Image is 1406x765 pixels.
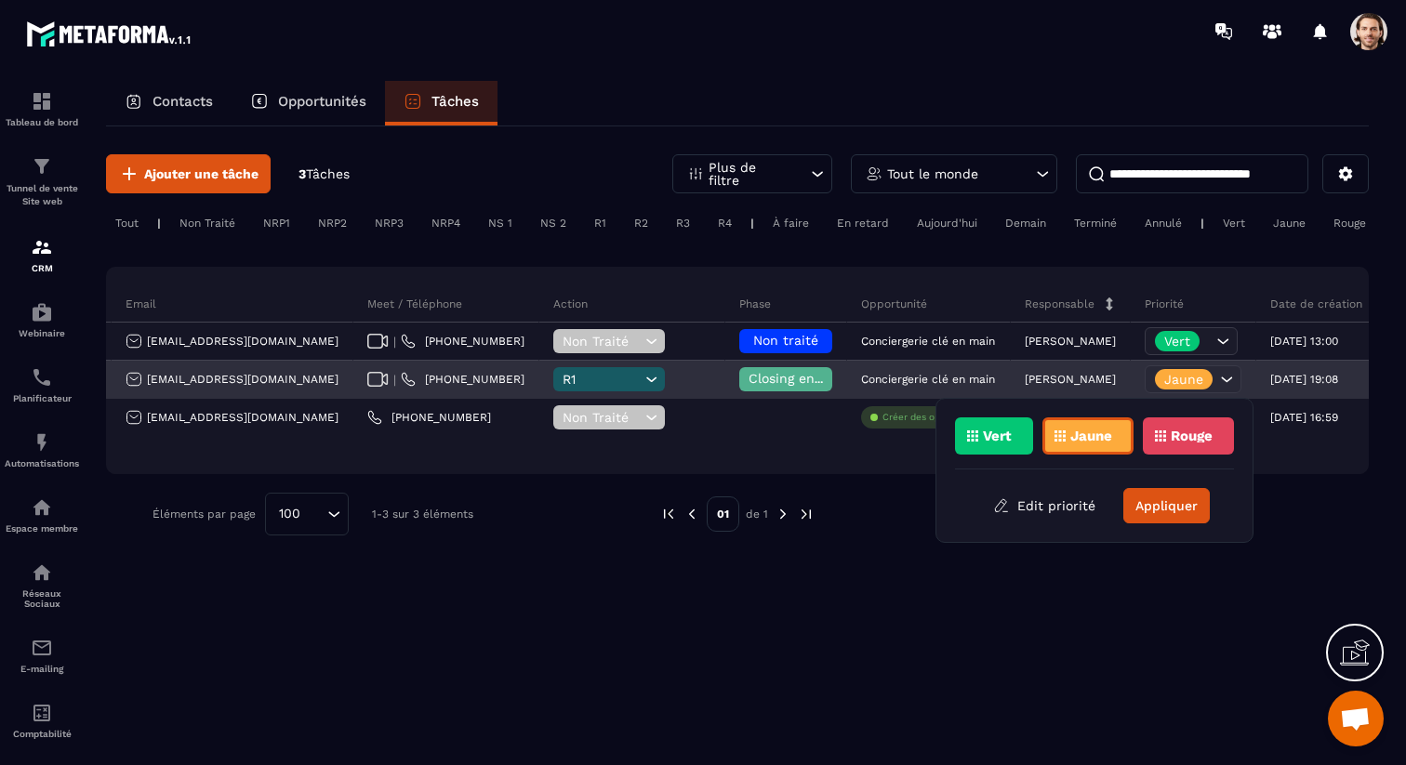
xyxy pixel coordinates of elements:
[31,637,53,659] img: email
[479,212,522,234] div: NS 1
[763,212,818,234] div: À faire
[798,506,815,522] img: next
[31,496,53,519] img: automations
[1324,212,1375,234] div: Rouge
[1214,212,1254,234] div: Vert
[106,154,271,193] button: Ajouter une tâche
[5,664,79,674] p: E-mailing
[5,182,79,208] p: Tunnel de vente Site web
[5,76,79,141] a: formationformationTableau de bord
[385,81,497,125] a: Tâches
[31,366,53,389] img: scheduler
[5,393,79,403] p: Planificateur
[979,489,1109,522] button: Edit priorité
[401,372,524,387] a: [PHONE_NUMBER]
[709,161,790,187] p: Plus de filtre
[563,334,641,349] span: Non Traité
[660,506,677,522] img: prev
[749,371,855,386] span: Closing en cours
[31,431,53,454] img: automations
[367,410,491,425] a: [PHONE_NUMBER]
[254,212,299,234] div: NRP1
[5,588,79,609] p: Réseaux Sociaux
[106,212,148,234] div: Tout
[31,301,53,323] img: automations
[1200,217,1204,230] p: |
[1025,297,1094,311] p: Responsable
[5,263,79,273] p: CRM
[365,212,413,234] div: NRP3
[983,429,1012,442] p: Vert
[372,508,473,521] p: 1-3 sur 3 éléments
[298,165,350,183] p: 3
[1025,335,1116,348] p: [PERSON_NAME]
[126,297,156,311] p: Email
[1270,335,1338,348] p: [DATE] 13:00
[307,504,323,524] input: Search for option
[5,141,79,222] a: formationformationTunnel de vente Site web
[1065,212,1126,234] div: Terminé
[5,458,79,468] p: Automatisations
[278,93,366,110] p: Opportunités
[367,297,462,311] p: Meet / Téléphone
[106,81,232,125] a: Contacts
[553,297,588,311] p: Action
[1164,335,1190,348] p: Vert
[170,212,245,234] div: Non Traité
[5,729,79,739] p: Comptabilité
[828,212,898,234] div: En retard
[401,334,524,349] a: [PHONE_NUMBER]
[5,328,79,338] p: Webinaire
[5,287,79,352] a: automationsautomationsWebinaire
[861,335,995,348] p: Conciergerie clé en main
[5,117,79,127] p: Tableau de bord
[393,373,396,387] span: |
[861,297,927,311] p: Opportunité
[5,688,79,753] a: accountantaccountantComptabilité
[144,165,259,183] span: Ajouter une tâche
[1270,373,1338,386] p: [DATE] 19:08
[625,212,657,234] div: R2
[26,17,193,50] img: logo
[563,372,641,387] span: R1
[31,561,53,584] img: social-network
[5,547,79,623] a: social-networksocial-networkRéseaux Sociaux
[996,212,1055,234] div: Demain
[232,81,385,125] a: Opportunités
[5,222,79,287] a: formationformationCRM
[746,507,768,521] p: de 1
[153,508,256,521] p: Éléments par page
[31,155,53,178] img: formation
[753,333,818,348] span: Non traité
[1070,429,1112,442] p: Jaune
[1123,488,1210,523] button: Appliquer
[1135,212,1191,234] div: Annulé
[908,212,987,234] div: Aujourd'hui
[157,217,161,230] p: |
[272,504,307,524] span: 100
[1270,411,1338,424] p: [DATE] 16:59
[709,212,741,234] div: R4
[31,90,53,112] img: formation
[887,167,978,180] p: Tout le monde
[563,410,641,425] span: Non Traité
[5,523,79,534] p: Espace membre
[309,212,356,234] div: NRP2
[393,335,396,349] span: |
[1264,212,1315,234] div: Jaune
[1270,297,1362,311] p: Date de création
[31,236,53,258] img: formation
[739,297,771,311] p: Phase
[861,373,995,386] p: Conciergerie clé en main
[531,212,576,234] div: NS 2
[750,217,754,230] p: |
[31,702,53,724] img: accountant
[5,417,79,482] a: automationsautomationsAutomatisations
[667,212,699,234] div: R3
[1025,373,1116,386] p: [PERSON_NAME]
[5,482,79,547] a: automationsautomationsEspace membre
[1328,691,1384,746] div: Ouvrir le chat
[306,166,350,181] span: Tâches
[153,93,213,110] p: Contacts
[683,506,700,522] img: prev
